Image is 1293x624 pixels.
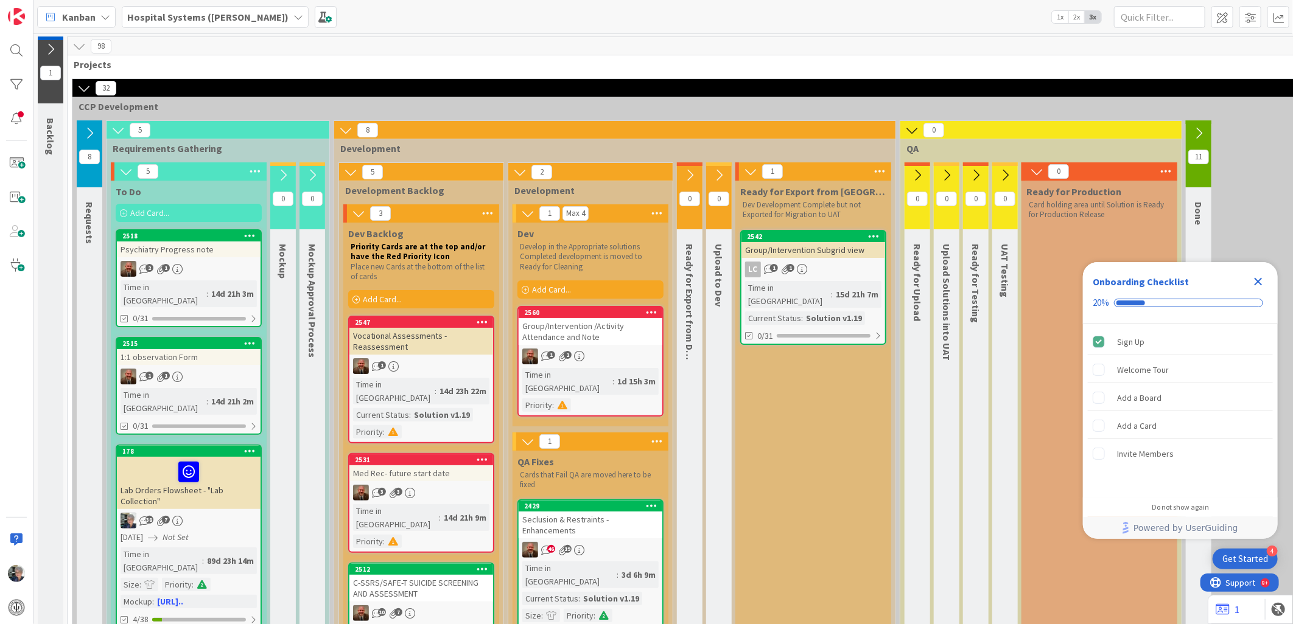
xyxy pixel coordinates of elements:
[117,369,261,384] div: JS
[121,547,202,574] div: Time in [GEOGRAPHIC_DATA]
[1083,324,1278,494] div: Checklist items
[340,142,880,154] span: Development
[519,501,662,538] div: 2429Seclusion & Restraints - Enhancements
[1114,6,1205,28] input: Quick Filter...
[345,184,488,196] span: Development Backlog
[121,369,136,384] img: JS
[409,408,411,421] span: :
[349,317,493,328] div: 2547
[355,565,493,574] div: 2512
[162,372,170,380] span: 1
[83,202,96,244] span: Requests
[121,280,206,307] div: Time in [GEOGRAPHIC_DATA]
[547,545,555,553] span: 46
[713,244,725,307] span: Upload to Dev
[522,368,612,395] div: Time in [GEOGRAPHIC_DATA]
[383,535,385,548] span: :
[745,281,831,308] div: Time in [GEOGRAPHIC_DATA]
[79,150,100,164] span: 8
[436,384,489,398] div: 14d 23h 22m
[1267,546,1278,556] div: 4
[349,454,493,481] div: 2531Med Rec- future start date
[1083,517,1278,539] div: Footer
[1213,549,1278,569] div: Open Get Started checklist, remaining modules: 4
[614,375,659,388] div: 1d 15h 3m
[1068,11,1085,23] span: 2x
[911,244,923,321] span: Ready for Upload
[906,142,1166,154] span: QA
[353,535,383,548] div: Priority
[517,306,664,417] a: 2560Group/Intervention /Activity Attendance and NoteJSTime in [GEOGRAPHIC_DATA]:1d 15h 3mPriority:
[941,244,953,361] span: Upload Solutions into UAT
[349,564,493,601] div: 2512C-SSRS/SAFE-T SUICIDE SCREENING AND ASSESSMENT
[353,425,383,439] div: Priority
[117,231,261,257] div: 2518Psychiatry Progress note
[1249,272,1268,291] div: Close Checklist
[277,244,289,279] span: Mockup
[552,398,554,412] span: :
[441,511,489,524] div: 14d 21h 9m
[8,565,25,582] img: LP
[594,609,595,622] span: :
[122,339,261,348] div: 2515
[517,456,554,468] span: QA Fixes
[1088,356,1273,383] div: Welcome Tour is incomplete.
[117,513,261,529] div: LP
[1093,274,1189,289] div: Onboarding Checklist
[1088,328,1273,355] div: Sign Up is complete.
[349,454,493,465] div: 2531
[547,351,555,359] span: 1
[378,488,386,496] span: 3
[741,231,885,242] div: 2542
[801,311,803,325] span: :
[121,261,136,277] img: JS
[116,185,141,198] span: To Do
[1093,297,1268,308] div: Checklist progress: 20%
[157,596,183,607] a: [URL]..
[117,231,261,241] div: 2518
[206,287,208,300] span: :
[353,504,439,531] div: Time in [GEOGRAPHIC_DATA]
[1216,602,1239,617] a: 1
[122,232,261,240] div: 2518
[8,599,25,616] img: avatar
[965,192,986,206] span: 0
[519,348,662,364] div: JS
[122,447,261,456] div: 178
[803,311,865,325] div: Solution v1.19
[353,605,369,621] img: JS
[1134,521,1238,535] span: Powered by UserGuiding
[740,185,886,198] span: Ready for Export from Dev
[745,311,801,325] div: Current Status
[999,244,1011,297] span: UAT Testing
[541,609,543,622] span: :
[833,288,881,301] div: 15d 21h 7m
[145,264,153,272] span: 2
[357,123,378,137] span: 8
[121,531,143,544] span: [DATE]
[936,192,957,206] span: 0
[514,184,657,196] span: Development
[740,230,886,345] a: 2542Group/Intervention Subgrid viewLCTime in [GEOGRAPHIC_DATA]:15d 21h 7mCurrent Status:Solution ...
[741,231,885,258] div: 2542Group/Intervention Subgrid view
[383,425,385,439] span: :
[524,502,662,510] div: 2429
[517,227,534,240] span: Dev
[378,608,386,616] span: 10
[163,532,189,543] i: Not Set
[831,288,833,301] span: :
[618,568,659,581] div: 3d 6h 9m
[192,578,194,591] span: :
[302,192,323,206] span: 0
[202,554,204,567] span: :
[273,192,293,206] span: 0
[564,609,594,622] div: Priority
[1117,418,1157,433] div: Add a Card
[349,317,493,355] div: 2547Vocational Assessments -Reassessment
[1117,335,1144,349] div: Sign Up
[348,453,494,553] a: 2531Med Rec- future start dateJSTime in [GEOGRAPHIC_DATA]:14d 21h 9mPriority:
[411,408,473,421] div: Solution v1.19
[117,241,261,257] div: Psychiatry Progress note
[353,378,435,404] div: Time in [GEOGRAPHIC_DATA]
[1093,297,1109,308] div: 20%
